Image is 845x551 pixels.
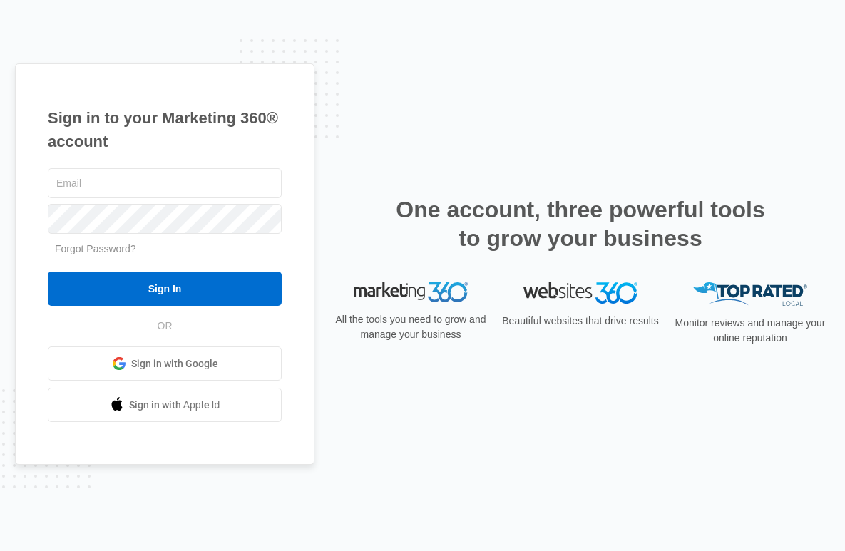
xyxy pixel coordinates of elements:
p: Monitor reviews and manage your online reputation [670,316,830,346]
h1: Sign in to your Marketing 360® account [48,106,282,153]
input: Sign In [48,272,282,306]
img: Marketing 360 [354,282,468,302]
a: Sign in with Apple Id [48,388,282,422]
p: Beautiful websites that drive results [501,314,660,329]
a: Forgot Password? [55,243,136,254]
span: OR [148,319,183,334]
p: All the tools you need to grow and manage your business [331,312,491,342]
h2: One account, three powerful tools to grow your business [391,195,769,252]
span: Sign in with Apple Id [129,398,220,413]
img: Websites 360 [523,282,637,303]
a: Sign in with Google [48,346,282,381]
img: Top Rated Local [693,282,807,306]
span: Sign in with Google [131,356,218,371]
input: Email [48,168,282,198]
